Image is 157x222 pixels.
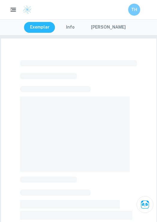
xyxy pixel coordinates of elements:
button: Info [57,22,84,33]
button: [PERSON_NAME] [85,22,132,33]
h6: TH [131,6,138,13]
button: Exemplar [24,22,56,33]
img: Clastify logo [23,5,32,14]
button: TH [128,4,140,16]
a: Clastify logo [19,5,32,14]
button: Ask Clai [137,196,153,213]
